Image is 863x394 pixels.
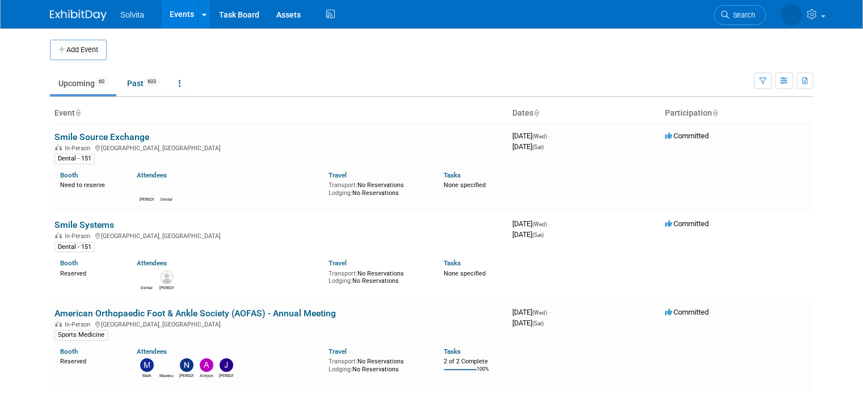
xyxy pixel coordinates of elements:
[512,230,544,239] span: [DATE]
[219,372,233,379] div: Jeremy Wofford
[54,330,108,340] div: Sports Medicine
[532,310,547,316] span: (Wed)
[329,181,357,189] span: Transport:
[532,221,547,227] span: (Wed)
[179,372,193,379] div: Nate Myer
[140,182,154,196] img: Ryan Brateris
[444,270,486,277] span: None specified
[444,358,503,366] div: 2 of 2 Complete
[329,259,347,267] a: Travel
[54,242,95,252] div: Dental - 151
[444,181,486,189] span: None specified
[665,308,709,316] span: Committed
[665,219,709,228] span: Committed
[65,321,94,328] span: In-Person
[54,143,503,152] div: [GEOGRAPHIC_DATA], [GEOGRAPHIC_DATA]
[444,348,461,355] a: Tasks
[532,320,544,327] span: (Sat)
[729,11,755,19] span: Search
[140,372,154,379] div: Mark Cassani
[329,189,352,197] span: Lodging:
[199,372,213,379] div: Aireyon Guy
[140,270,154,284] img: Dental Events
[549,219,550,228] span: -
[120,10,144,19] span: Solvita
[54,231,503,240] div: [GEOGRAPHIC_DATA], [GEOGRAPHIC_DATA]
[140,196,154,202] div: Ryan Brateris
[200,358,213,372] img: Aireyon Guy
[549,132,550,140] span: -
[137,259,167,267] a: Attendees
[140,284,154,291] div: Dental Events
[712,108,718,117] a: Sort by Participation Type
[54,132,149,142] a: Smile Source Exchange
[329,171,347,179] a: Travel
[65,145,94,152] span: In-Person
[50,73,116,94] a: Upcoming60
[55,232,62,238] img: In-Person Event
[444,171,461,179] a: Tasks
[137,348,167,355] a: Attendees
[159,284,174,291] div: Bob Bennett
[329,358,357,365] span: Transport:
[50,40,107,60] button: Add Event
[54,308,336,319] a: American Orthopaedic Foot & Ankle Society (AOFAS) - Annual Meeting
[60,179,120,189] div: Need to reserve
[512,132,550,140] span: [DATE]
[329,366,352,373] span: Lodging:
[549,308,550,316] span: -
[55,321,62,327] img: In-Person Event
[55,145,62,150] img: In-Person Event
[50,104,508,123] th: Event
[180,358,193,372] img: Nate Myer
[54,154,95,164] div: Dental - 151
[54,319,503,328] div: [GEOGRAPHIC_DATA], [GEOGRAPHIC_DATA]
[508,104,660,123] th: Dates
[329,268,427,285] div: No Reservations No Reservations
[159,196,174,202] div: Dental Events
[532,232,544,238] span: (Sat)
[329,348,347,355] a: Travel
[160,270,174,284] img: Bob Bennett
[329,270,357,277] span: Transport:
[60,355,120,366] div: Reserved
[160,182,174,196] img: Dental Events
[220,358,233,372] img: Jeremy Wofford
[512,319,544,327] span: [DATE]
[144,78,159,86] span: 603
[160,358,174,372] img: Maxxeus Ortho
[329,355,427,373] div: No Reservations No Reservations
[60,268,120,278] div: Reserved
[665,132,709,140] span: Committed
[50,10,107,21] img: ExhibitDay
[329,179,427,197] div: No Reservations No Reservations
[95,78,108,86] span: 60
[477,366,489,382] td: 100%
[512,219,550,228] span: [DATE]
[660,104,813,123] th: Participation
[119,73,168,94] a: Past603
[444,259,461,267] a: Tasks
[159,372,174,379] div: Maxxeus Ortho
[140,358,154,372] img: Mark Cassani
[60,171,78,179] a: Booth
[75,108,81,117] a: Sort by Event Name
[137,171,167,179] a: Attendees
[533,108,539,117] a: Sort by Start Date
[532,144,544,150] span: (Sat)
[65,232,94,240] span: In-Person
[781,4,802,26] img: Celeste Bombick
[54,219,114,230] a: Smile Systems
[512,142,544,151] span: [DATE]
[512,308,550,316] span: [DATE]
[714,5,766,25] a: Search
[60,259,78,267] a: Booth
[60,348,78,355] a: Booth
[532,133,547,139] span: (Wed)
[329,277,352,285] span: Lodging:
